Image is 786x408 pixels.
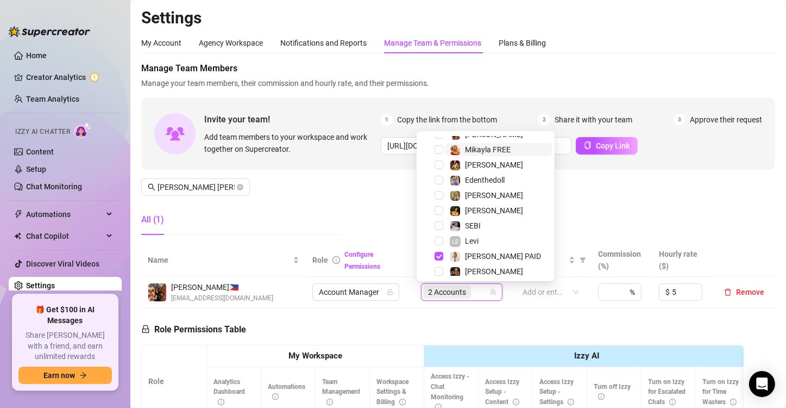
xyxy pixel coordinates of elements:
span: Select tree node [435,160,443,169]
span: copy [584,141,592,149]
span: arrow-right [79,372,87,379]
span: close-circle [237,184,243,190]
img: Edenthedoll [450,176,460,186]
span: Select tree node [435,191,443,200]
img: Mikayla PAID [450,252,460,262]
span: Access Izzy Setup - Settings [539,378,574,406]
span: info-circle [332,256,340,264]
span: LE [452,237,458,246]
span: Analytics Dashboard [213,378,245,406]
span: Add team members to your workspace and work together on Supercreator. [204,131,376,155]
span: Name [148,254,291,266]
span: info-circle [598,393,605,400]
span: info-circle [568,399,574,405]
span: Select tree node [435,206,443,215]
span: Select tree node [435,176,443,184]
img: Sumner [450,160,460,170]
button: Copy Link [576,137,638,154]
span: Approve their request [690,114,762,126]
span: [PERSON_NAME] PAID [465,252,541,261]
div: All (1) [141,213,164,226]
a: Discover Viral Videos [26,259,99,268]
span: Invite your team! [204,113,381,126]
h2: Settings [141,8,775,28]
a: Content [26,147,54,156]
strong: Izzy AI [575,351,600,361]
span: Levi [465,237,479,245]
span: info-circle [272,393,279,400]
span: SEBI [465,221,481,230]
span: Turn on Izzy for Escalated Chats [648,378,686,406]
span: Edenthedoll [465,176,505,184]
th: Name [141,244,306,277]
span: filter [577,252,588,268]
span: 3 [674,114,686,126]
span: Workspace Settings & Billing [376,378,408,406]
img: Molly [450,206,460,216]
span: 2 Accounts [423,286,471,299]
span: [PERSON_NAME] [465,206,523,215]
a: Home [26,51,47,60]
a: Settings [26,281,55,290]
span: team [490,289,496,295]
span: [PERSON_NAME] [465,160,523,169]
span: Izzy AI Chatter [15,127,70,137]
span: Copy the link from the bottom [397,114,497,126]
span: info-circle [669,399,676,405]
span: 1 [381,114,393,126]
span: Manage Team Members [141,62,775,75]
span: Remove [736,288,764,296]
img: Chat Copilot [14,232,21,240]
div: Manage Team & Permissions [384,37,481,49]
span: Account Manager [319,284,393,300]
span: Select tree node [435,267,443,276]
span: Select tree node [435,237,443,245]
span: Turn off Izzy [594,383,631,401]
img: AI Chatter [74,122,91,138]
a: Creator Analytics exclamation-circle [26,69,113,86]
a: Setup [26,165,46,174]
span: thunderbolt [14,210,23,219]
button: Remove [720,286,769,299]
a: Chat Monitoring [26,182,82,191]
span: [PERSON_NAME] [465,191,523,200]
button: Earn nowarrow-right [18,367,112,384]
img: SEBI [450,221,460,231]
span: Mikayla FREE [465,145,511,154]
span: Automations [26,206,103,223]
div: Agency Workspace [199,37,263,49]
input: Search members [158,181,235,193]
span: Role [312,256,328,264]
span: Select tree node [435,145,443,154]
img: Jess [450,191,460,201]
a: Configure Permissions [344,251,380,270]
span: 🎁 Get $100 in AI Messages [18,305,112,326]
th: Hourly rate ($) [652,244,713,277]
h5: Role Permissions Table [141,323,246,336]
span: [PERSON_NAME] [465,267,523,276]
span: lock [141,325,150,333]
span: Earn now [43,371,75,380]
img: Mikayla FREE [450,145,460,155]
a: Team Analytics [26,95,79,103]
div: My Account [141,37,181,49]
span: lock [387,289,393,295]
span: info-circle [513,399,519,405]
span: info-circle [730,399,737,405]
img: logo-BBDzfeDw.svg [9,26,90,37]
th: Commission (%) [592,244,652,277]
span: [PERSON_NAME] 🇵🇭 [171,281,273,293]
img: Ian Dominic [148,283,166,301]
span: 2 Accounts [428,286,466,298]
span: filter [580,257,586,263]
span: Select tree node [435,252,443,261]
span: info-circle [399,399,406,405]
span: Share [PERSON_NAME] with a friend, and earn unlimited rewards [18,330,112,362]
span: Turn on Izzy for Time Wasters [702,378,739,406]
span: Automations [268,383,305,401]
span: info-circle [218,399,224,405]
span: Copy Link [596,141,630,150]
span: search [148,183,155,191]
span: delete [724,288,732,296]
span: Chat Copilot [26,227,103,245]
